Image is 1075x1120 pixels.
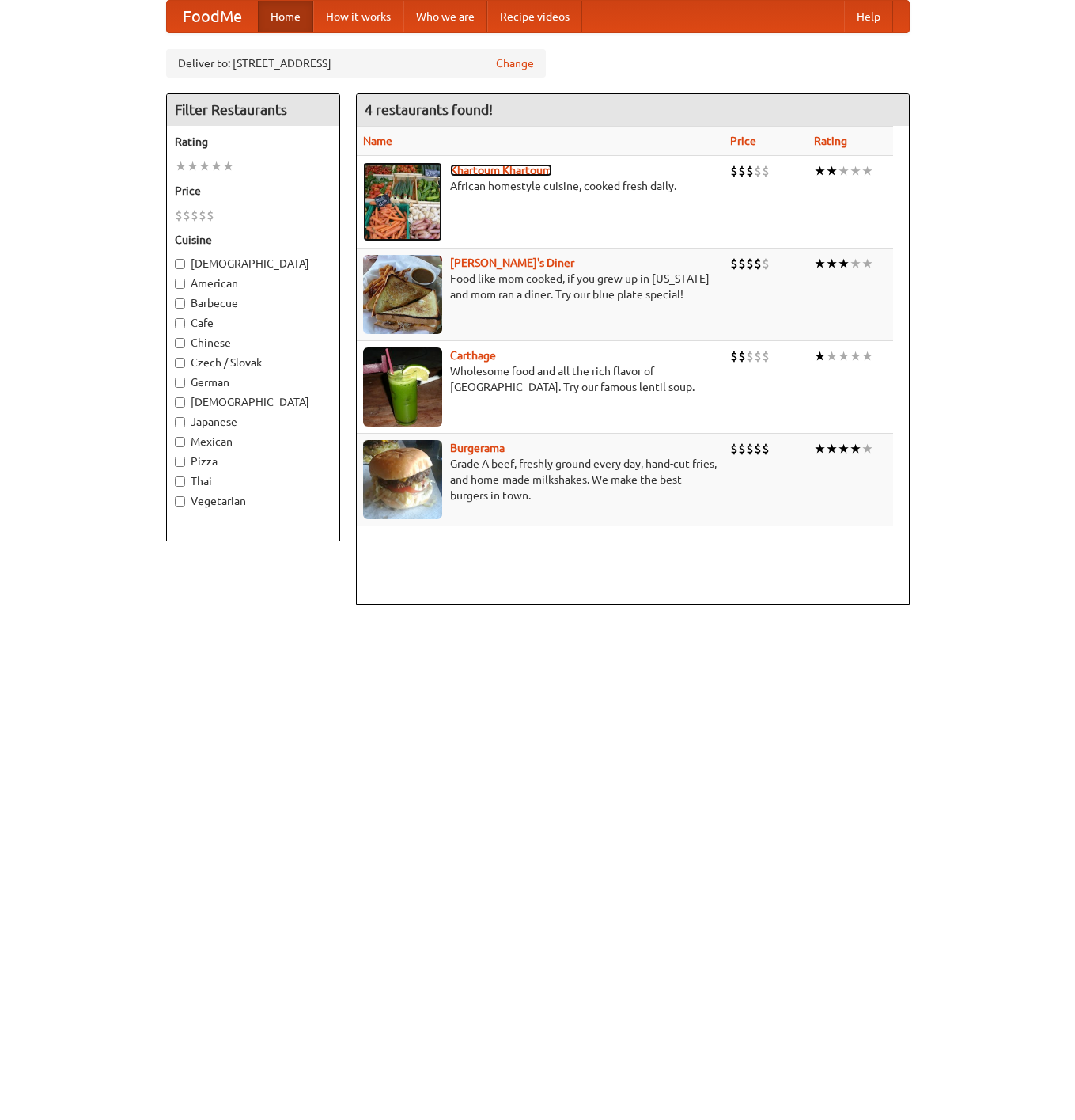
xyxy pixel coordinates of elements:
a: Price [730,135,756,147]
li: $ [730,255,738,272]
li: $ [762,162,770,180]
li: ★ [838,440,850,457]
li: ★ [850,440,861,457]
input: Chinese [175,338,185,348]
a: Who we are [403,1,487,32]
li: $ [738,440,746,457]
li: $ [762,255,770,272]
li: $ [738,347,746,365]
a: Name [363,135,392,147]
h5: Rating [175,134,331,150]
label: Pizza [175,454,331,469]
label: [DEMOGRAPHIC_DATA] [175,394,331,410]
label: Vegetarian [175,493,331,509]
li: ★ [826,162,838,180]
li: ★ [838,162,850,180]
a: Home [258,1,313,32]
li: $ [754,162,762,180]
a: FoodMe [167,1,258,32]
label: [DEMOGRAPHIC_DATA] [175,256,331,271]
input: Thai [175,476,185,487]
li: $ [206,207,214,224]
input: German [175,378,185,388]
a: [PERSON_NAME]'s Diner [450,256,574,269]
img: sallys.jpg [363,255,442,334]
li: ★ [850,162,861,180]
li: $ [175,207,183,224]
img: burgerama.jpg [363,440,442,519]
label: American [175,275,331,291]
li: ★ [826,440,838,457]
img: khartoum.jpg [363,162,442,241]
input: Mexican [175,437,185,447]
div: Deliver to: [STREET_ADDRESS] [166,49,546,78]
label: Japanese [175,414,331,430]
li: $ [762,347,770,365]
a: Recipe videos [487,1,582,32]
input: Cafe [175,318,185,328]
li: $ [730,162,738,180]
input: [DEMOGRAPHIC_DATA] [175,259,185,269]
li: $ [738,162,746,180]
li: $ [730,440,738,457]
li: ★ [814,347,826,365]
li: ★ [838,347,850,365]
p: Grade A beef, freshly ground every day, hand-cut fries, and home-made milkshakes. We make the bes... [363,456,717,503]
a: Change [496,55,534,71]
li: ★ [826,347,838,365]
label: Mexican [175,434,331,450]
img: carthage.jpg [363,347,442,427]
li: ★ [861,255,873,272]
li: $ [191,207,199,224]
input: Japanese [175,417,185,427]
h5: Price [175,183,331,199]
input: Pizza [175,457,185,467]
ng-pluralize: 4 restaurants found! [365,102,493,117]
li: $ [754,347,762,365]
li: ★ [199,158,210,175]
li: ★ [814,255,826,272]
li: ★ [826,255,838,272]
li: ★ [222,158,234,175]
li: $ [199,207,206,224]
li: $ [746,255,754,272]
a: Carthage [450,349,496,362]
label: Thai [175,473,331,489]
li: ★ [175,158,187,175]
a: Khartoum Khartoum [450,164,552,177]
a: Help [844,1,893,32]
input: Barbecue [175,298,185,309]
li: ★ [814,440,826,457]
li: $ [746,162,754,180]
a: Burgerama [450,442,505,454]
label: Barbecue [175,295,331,311]
li: $ [183,207,191,224]
input: Czech / Slovak [175,358,185,368]
label: Czech / Slovak [175,355,331,370]
li: $ [746,347,754,365]
li: $ [738,255,746,272]
label: German [175,374,331,390]
li: ★ [861,440,873,457]
li: $ [730,347,738,365]
label: Cafe [175,315,331,331]
li: $ [762,440,770,457]
li: ★ [850,347,861,365]
input: Vegetarian [175,496,185,507]
li: ★ [814,162,826,180]
li: $ [746,440,754,457]
a: How it works [313,1,403,32]
p: African homestyle cuisine, cooked fresh daily. [363,178,717,194]
li: ★ [861,347,873,365]
li: ★ [187,158,199,175]
input: American [175,279,185,289]
p: Food like mom cooked, if you grew up in [US_STATE] and mom ran a diner. Try our blue plate special! [363,271,717,302]
li: ★ [861,162,873,180]
li: $ [754,255,762,272]
label: Chinese [175,335,331,351]
li: ★ [838,255,850,272]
